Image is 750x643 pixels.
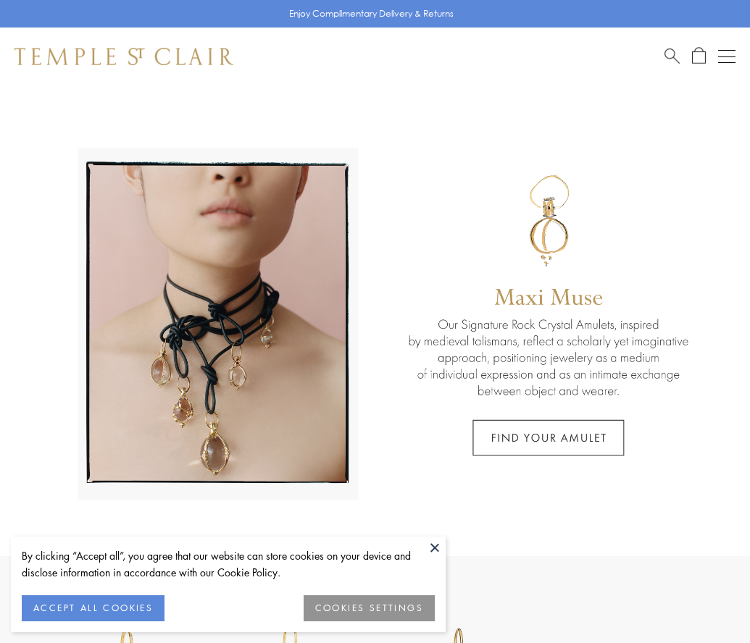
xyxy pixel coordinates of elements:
a: Search [664,47,680,65]
a: Open Shopping Bag [692,47,706,65]
img: Temple St. Clair [14,48,233,65]
p: Enjoy Complimentary Delivery & Returns [289,7,454,21]
button: ACCEPT ALL COOKIES [22,595,164,621]
button: COOKIES SETTINGS [304,595,435,621]
div: By clicking “Accept all”, you agree that our website can store cookies on your device and disclos... [22,547,435,581]
button: Open navigation [718,48,736,65]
